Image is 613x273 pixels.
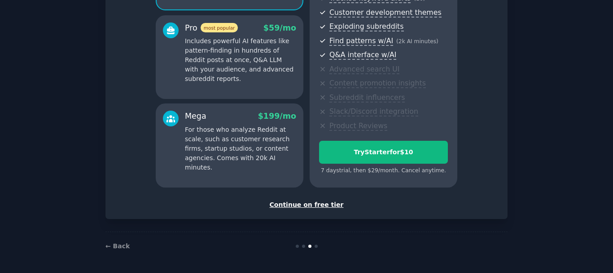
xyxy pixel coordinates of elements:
[329,107,418,116] span: Slack/Discord integration
[185,111,206,122] div: Mega
[329,8,442,18] span: Customer development themes
[329,121,387,131] span: Product Reviews
[319,167,448,175] div: 7 days trial, then $ 29 /month . Cancel anytime.
[185,125,296,172] p: For those who analyze Reddit at scale, such as customer research firms, startup studios, or conte...
[263,23,296,32] span: $ 59 /mo
[105,242,130,250] a: ← Back
[258,112,296,121] span: $ 199 /mo
[329,50,396,60] span: Q&A interface w/AI
[329,22,403,31] span: Exploding subreddits
[115,200,498,210] div: Continue on free tier
[329,93,405,103] span: Subreddit influencers
[329,36,393,46] span: Find patterns w/AI
[185,36,296,84] p: Includes powerful AI features like pattern-finding in hundreds of Reddit posts at once, Q&A LLM w...
[396,38,438,45] span: ( 2k AI minutes )
[185,22,238,34] div: Pro
[201,23,238,32] span: most popular
[329,65,399,74] span: Advanced search UI
[320,148,447,157] div: Try Starter for $10
[329,79,426,88] span: Content promotion insights
[319,141,448,164] button: TryStarterfor$10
